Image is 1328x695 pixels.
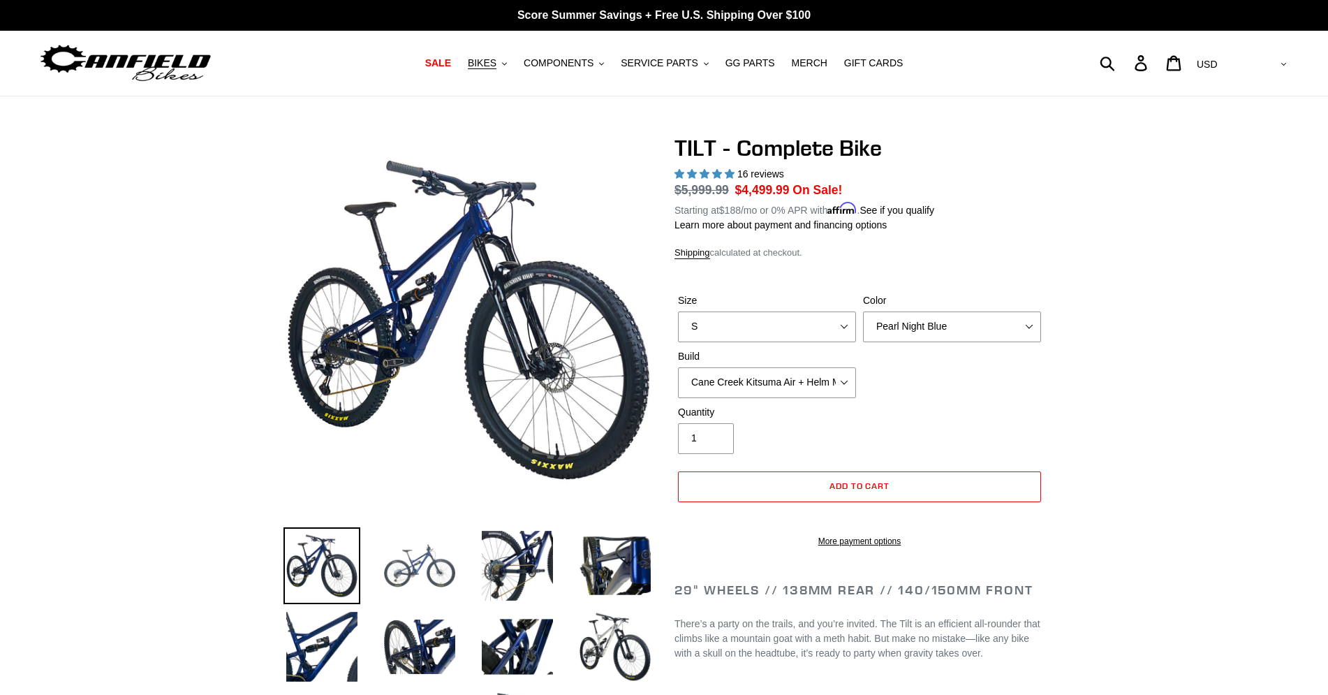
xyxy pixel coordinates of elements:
span: COMPONENTS [524,57,593,69]
h1: TILT - Complete Bike [674,135,1045,161]
label: Size [678,293,856,308]
span: MERCH [792,57,827,69]
p: There’s a party on the trails, and you’re invited. The Tilt is an efficient all-rounder that clim... [674,617,1045,661]
img: Load image into Gallery viewer, TILT - Complete Bike [381,608,458,685]
img: Load image into Gallery viewer, TILT - Complete Bike [479,608,556,685]
span: GG PARTS [725,57,775,69]
a: GG PARTS [718,54,782,73]
a: See if you qualify - Learn more about Affirm Financing (opens in modal) [859,205,934,216]
input: Search [1107,47,1143,78]
span: Affirm [827,203,857,214]
img: Load image into Gallery viewer, TILT - Complete Bike [479,527,556,604]
a: More payment options [678,535,1041,548]
span: 5.00 stars [674,168,737,180]
button: COMPONENTS [517,54,611,73]
label: Color [863,293,1041,308]
span: $4,499.99 [735,183,790,197]
a: GIFT CARDS [837,54,910,73]
a: MERCH [785,54,834,73]
div: calculated at checkout. [674,246,1045,260]
img: Load image into Gallery viewer, TILT - Complete Bike [283,527,360,604]
label: Build [678,349,856,364]
p: Starting at /mo or 0% APR with . [674,200,934,218]
img: Load image into Gallery viewer, TILT - Complete Bike [577,527,654,604]
button: SERVICE PARTS [614,54,715,73]
img: Canfield Bikes [38,41,213,85]
s: $5,999.99 [674,183,729,197]
span: BIKES [468,57,496,69]
button: Add to cart [678,471,1041,502]
img: Load image into Gallery viewer, TILT - Complete Bike [283,608,360,685]
span: $188 [719,205,741,216]
label: Quantity [678,405,856,420]
a: Shipping [674,247,710,259]
span: SALE [425,57,451,69]
span: Add to cart [829,481,890,491]
a: Learn more about payment and financing options [674,219,887,231]
img: Load image into Gallery viewer, TILT - Complete Bike [381,527,458,604]
a: SALE [418,54,458,73]
button: BIKES [461,54,514,73]
h2: 29" Wheels // 138mm Rear // 140/150mm Front [674,583,1045,598]
span: 16 reviews [737,168,784,180]
span: GIFT CARDS [844,57,903,69]
span: On Sale! [792,181,842,199]
img: Load image into Gallery viewer, TILT - Complete Bike [577,608,654,685]
span: SERVICE PARTS [621,57,698,69]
